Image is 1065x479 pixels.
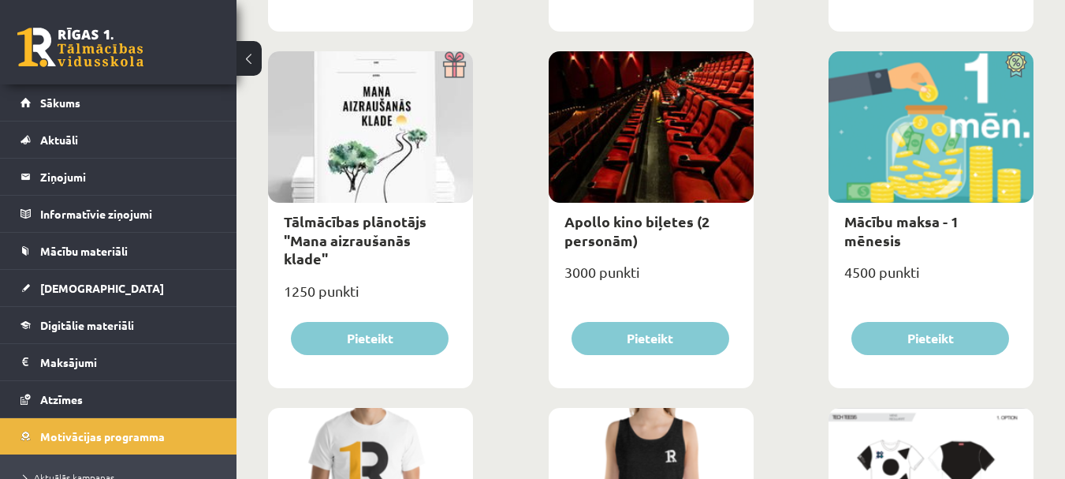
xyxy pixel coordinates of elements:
span: [DEMOGRAPHIC_DATA] [40,281,164,295]
div: 4500 punkti [829,259,1033,298]
button: Pieteikt [851,322,1009,355]
legend: Informatīvie ziņojumi [40,196,217,232]
a: Apollo kino biļetes (2 personām) [564,212,709,249]
img: Atlaide [998,51,1033,78]
img: Dāvana ar pārsteigumu [438,51,473,78]
div: 3000 punkti [549,259,754,298]
a: Rīgas 1. Tālmācības vidusskola [17,28,143,67]
a: Motivācijas programma [20,418,217,455]
span: Digitālie materiāli [40,318,134,332]
a: Informatīvie ziņojumi [20,196,217,232]
span: Motivācijas programma [40,429,165,443]
button: Pieteikt [291,322,449,355]
a: Ziņojumi [20,159,217,195]
a: Mācību maksa - 1 mēnesis [844,212,959,249]
a: [DEMOGRAPHIC_DATA] [20,270,217,306]
legend: Maksājumi [40,344,217,380]
span: Sākums [40,95,80,110]
span: Mācību materiāli [40,244,128,258]
a: Aktuāli [20,122,217,158]
span: Atzīmes [40,392,83,406]
a: Atzīmes [20,381,217,417]
legend: Ziņojumi [40,159,217,195]
div: 1250 punkti [268,278,473,317]
a: Sākums [20,84,217,121]
span: Aktuāli [40,133,78,147]
button: Pieteikt [572,322,729,355]
a: Maksājumi [20,344,217,380]
a: Tālmācības plānotājs "Mana aizraušanās klade" [284,212,426,268]
a: Mācību materiāli [20,233,217,269]
a: Digitālie materiāli [20,307,217,343]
